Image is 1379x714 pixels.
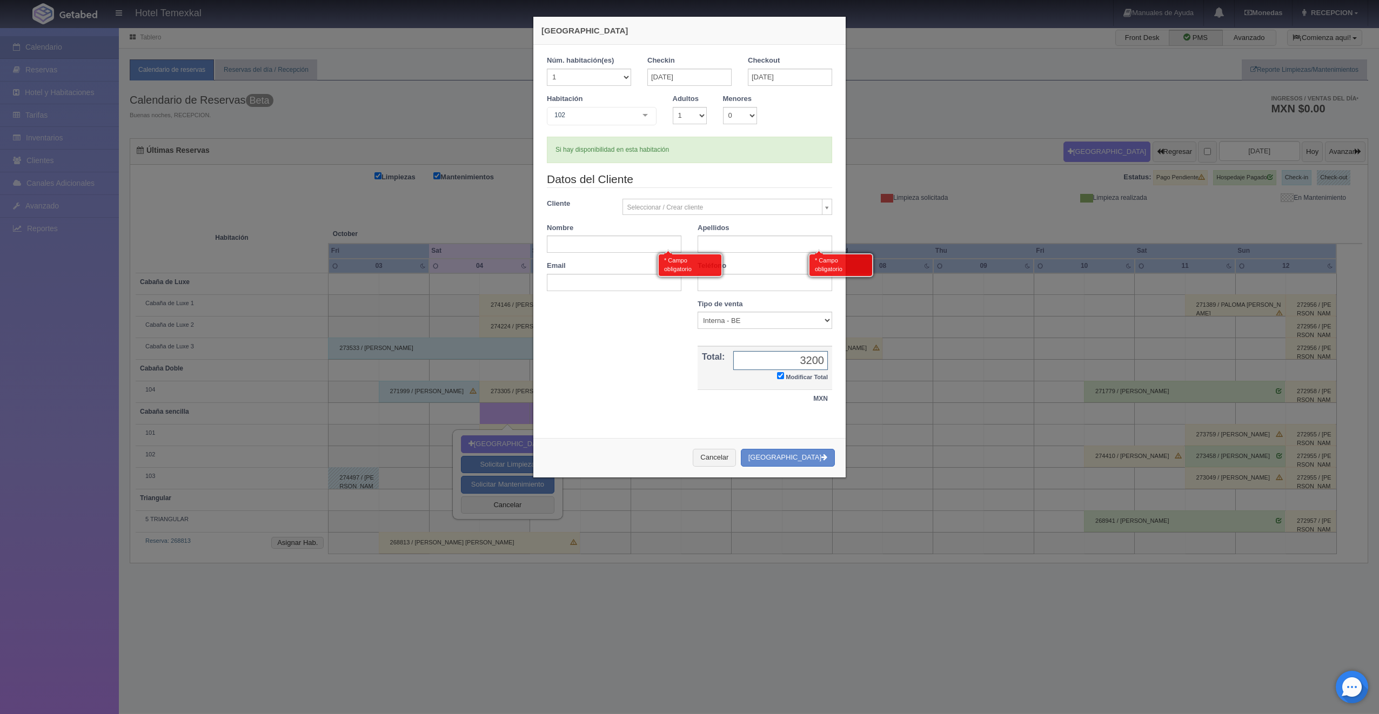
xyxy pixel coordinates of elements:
[693,449,736,467] button: Cancelar
[748,69,832,86] input: DD-MM-AAAA
[777,372,784,379] input: Modificar Total
[547,94,583,104] label: Habitación
[813,395,828,402] strong: MXN
[658,253,722,277] div: * Campo obligatorio
[547,171,832,188] legend: Datos del Cliente
[627,199,818,215] span: Seleccionar / Crear cliente
[622,199,833,215] a: Seleccionar / Crear cliente
[723,94,752,104] label: Menores
[673,94,699,104] label: Adultos
[647,69,732,86] input: DD-MM-AAAA
[698,223,729,233] label: Apellidos
[547,137,832,163] div: Si hay disponibilidad en esta habitación
[547,56,614,66] label: Núm. habitación(es)
[808,253,873,277] div: * Campo obligatorio
[547,261,566,271] label: Email
[539,199,614,209] label: Cliente
[698,299,743,309] label: Tipo de venta
[541,25,838,36] h4: [GEOGRAPHIC_DATA]
[552,110,634,120] span: 102
[786,374,828,380] small: Modificar Total
[741,449,835,467] button: [GEOGRAPHIC_DATA]
[647,56,675,66] label: Checkin
[547,223,573,233] label: Nombre
[698,346,729,389] th: Total:
[748,56,780,66] label: Checkout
